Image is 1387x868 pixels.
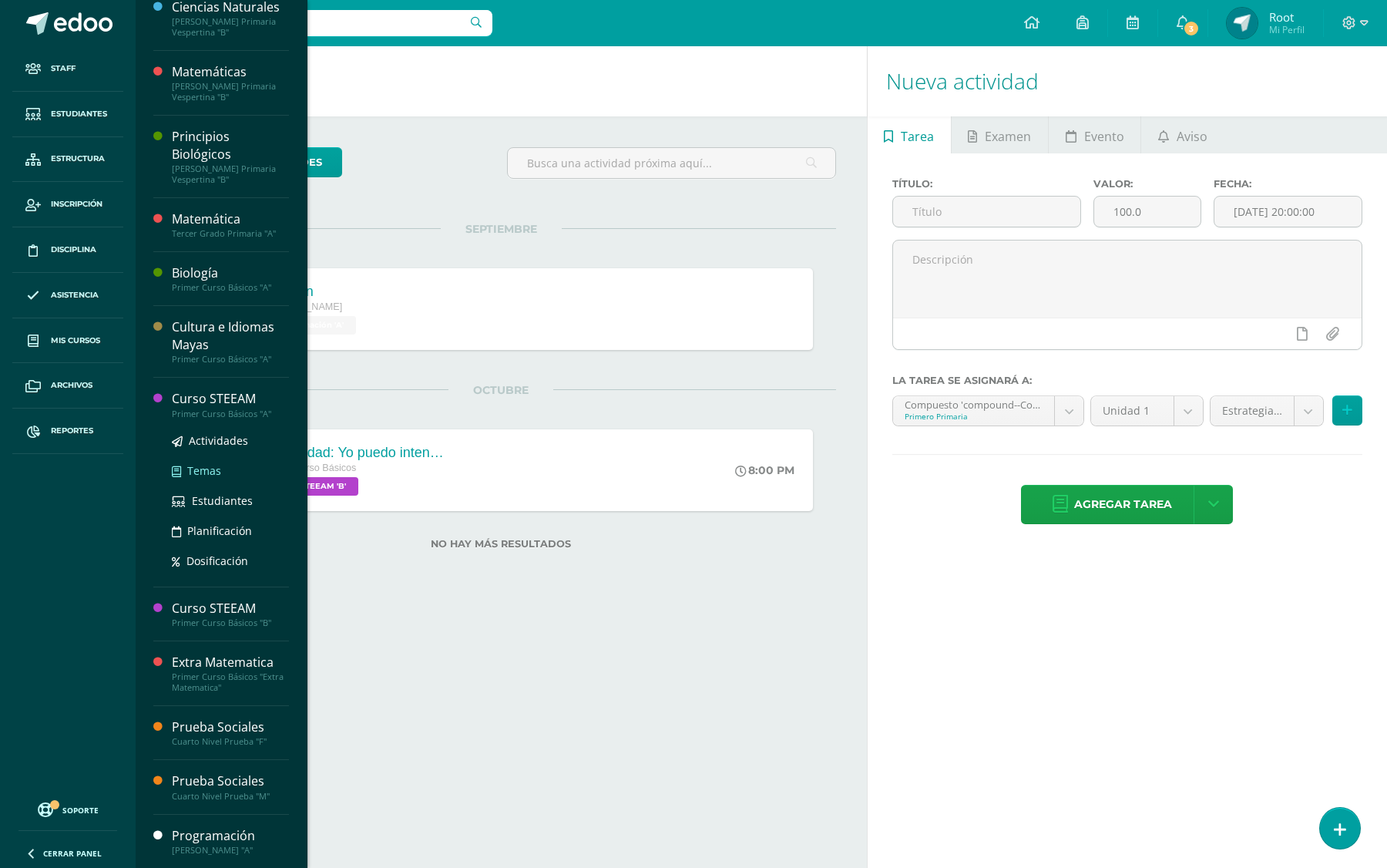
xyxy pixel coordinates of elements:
div: Principios Biológicos [172,128,289,163]
a: Examen [952,116,1048,153]
a: Staff [12,46,123,92]
a: Estudiantes [12,92,123,137]
div: Mentalidad: Yo puedo intentarlo [263,445,448,461]
a: BiologíaPrimer Curso Básicos "A" [172,264,289,293]
span: Reportes [51,425,93,437]
div: [PERSON_NAME] Primaria Vespertina "B" [172,163,289,185]
a: Planificación [172,522,289,540]
a: Tarea [868,116,951,153]
span: Estrategias de aprendizaje (50.0%) [1222,396,1282,426]
a: MatemáticaTercer Grado Primaria "A" [172,210,289,239]
span: Aviso [1177,118,1207,155]
div: Cuarto Nivel Prueba "M" [172,791,289,802]
div: Primer Curso Básicos "B" [172,617,289,628]
div: Cultura e Idiomas Mayas [172,318,289,354]
a: Reportes [12,409,123,454]
input: Fecha de entrega [1214,197,1362,227]
span: Disciplina [51,244,96,256]
span: Evento [1084,118,1124,155]
span: Root [1269,9,1305,25]
div: Compuesto 'compound--Compuesto' [905,396,1043,411]
div: Curso STEEAM [172,600,289,617]
div: Examen [263,284,360,300]
label: Fecha: [1214,178,1362,190]
div: Primer Curso Básicos "A" [172,354,289,365]
img: cc972fd3cfd5bd18a0cec9a9cd899736.png [1227,8,1258,39]
div: [PERSON_NAME] "A" [172,845,289,856]
span: Estudiantes [192,493,253,508]
a: Disciplina [12,227,123,273]
div: Curso STEEAM [172,390,289,408]
div: Primer Curso Básicos "A" [172,282,289,293]
a: Curso STEEAMPrimer Curso Básicos "A" [172,390,289,419]
span: Planificación [187,523,252,538]
span: Dosificación [186,553,248,568]
input: Busca un usuario... [146,10,492,36]
span: Cerrar panel [43,848,102,859]
a: Temas [172,462,289,479]
a: Cultura e Idiomas MayasPrimer Curso Básicos "A" [172,318,289,365]
span: Agregar tarea [1074,486,1172,523]
div: Biología [172,264,289,282]
a: Mis cursos [12,318,123,364]
span: Examen [985,118,1031,155]
a: Unidad 1 [1091,396,1203,426]
span: Soporte [62,805,99,816]
a: Estructura [12,137,123,183]
span: Inscripción [51,198,102,210]
div: Primer Curso Básicos "Extra Matematica" [172,671,289,693]
a: Estrategias de aprendizaje (50.0%) [1211,396,1323,426]
input: Busca una actividad próxima aquí... [508,148,835,178]
input: Puntos máximos [1094,197,1201,227]
a: Prueba SocialesCuarto Nivel Prueba "M" [172,772,289,801]
a: Dosificación [172,552,289,570]
h1: Nueva actividad [886,46,1369,116]
a: Inscripción [12,182,123,227]
a: Compuesto 'compound--Compuesto'Primero Primaria [893,396,1084,426]
div: Programación [172,827,289,845]
a: Estudiantes [172,492,289,510]
div: Cuarto Nivel Prueba "F" [172,736,289,747]
span: Programación 'A' [263,316,356,335]
a: Prueba SocialesCuarto Nivel Prueba "F" [172,718,289,747]
a: Programación[PERSON_NAME] "A" [172,827,289,856]
label: La tarea se asignará a: [892,375,1362,386]
div: [PERSON_NAME] Primaria Vespertina "B" [172,16,289,38]
div: Matemáticas [172,63,289,81]
div: [PERSON_NAME] Primaria Vespertina "B" [172,81,289,103]
a: Actividades [172,432,289,449]
a: Curso STEEAMPrimer Curso Básicos "B" [172,600,289,628]
span: Actividades [189,433,248,448]
span: Estructura [51,153,105,165]
div: Prueba Sociales [172,772,289,790]
div: Primero Primaria [905,411,1043,422]
a: Principios Biológicos[PERSON_NAME] Primaria Vespertina "B" [172,128,289,185]
div: 8:00 PM [735,463,794,477]
a: Matemáticas[PERSON_NAME] Primaria Vespertina "B" [172,63,289,103]
span: Archivos [51,379,92,392]
a: Asistencia [12,273,123,318]
span: Mi Perfil [1269,23,1305,36]
label: No hay más resultados [166,538,836,550]
a: Soporte [18,799,117,819]
div: Primer Curso Básicos "A" [172,409,289,419]
span: OCTUBRE [448,383,553,397]
span: Temas [187,463,221,478]
label: Título: [892,178,1081,190]
label: Valor: [1093,178,1202,190]
span: Curso STEEAM 'B' [263,477,358,496]
a: Evento [1049,116,1140,153]
span: Tarea [901,118,934,155]
a: Archivos [12,363,123,409]
span: Unidad 1 [1103,396,1162,426]
a: Aviso [1141,116,1224,153]
span: Mis cursos [51,335,100,347]
span: SEPTIEMBRE [441,222,562,236]
span: Asistencia [51,289,99,301]
span: Primer Curso Básicos [263,463,357,473]
input: Título [893,197,1080,227]
div: Tercer Grado Primaria "A" [172,228,289,239]
h1: Actividades [154,46,848,116]
span: Estudiantes [51,108,107,120]
div: Prueba Sociales [172,718,289,736]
